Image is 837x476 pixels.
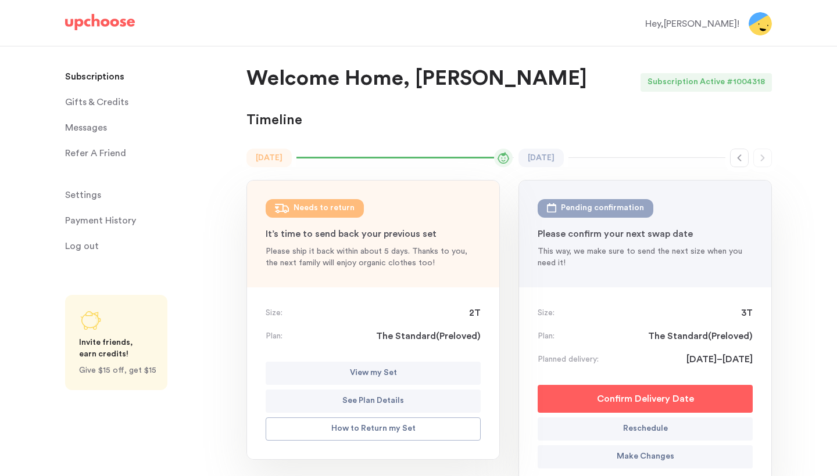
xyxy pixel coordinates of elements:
a: Payment History [65,209,233,232]
p: Size: [266,307,282,319]
button: Confirm Delivery Date [538,385,753,413]
span: Gifts & Credits [65,91,128,114]
time: [DATE] [518,149,564,167]
div: Pending confirmation [561,201,644,215]
p: Payment History [65,209,136,232]
p: How to Return my Set [331,422,416,436]
a: Log out [65,235,233,258]
a: Subscriptions [65,65,233,88]
span: The Standard ( Preloved ) [376,329,481,343]
div: Subscription Active [641,73,727,92]
div: Needs to return [294,201,355,215]
p: Please ship it back within about 5 days. Thanks to you, the next family will enjoy organic clothe... [266,246,481,269]
p: It’s time to send back your previous set [266,227,481,241]
a: Settings [65,183,233,207]
a: Refer A Friend [65,142,233,165]
button: See Plan Details [266,390,481,413]
span: Messages [65,116,107,139]
p: Planned delivery: [538,354,599,365]
p: Plan: [538,330,555,342]
a: Messages [65,116,233,139]
a: UpChoose [65,14,135,35]
div: Hey, [PERSON_NAME] ! [645,17,739,31]
p: Welcome Home, [PERSON_NAME] [246,65,587,93]
p: View my Set [350,366,397,380]
img: UpChoose [65,14,135,30]
span: 3T [741,306,753,320]
button: Reschedule [538,417,753,441]
span: The Standard ( Preloved ) [648,329,753,343]
p: Timeline [246,111,302,130]
span: 2T [469,306,481,320]
p: Please confirm your next swap date [538,227,753,241]
p: Subscriptions [65,65,124,88]
span: Settings [65,183,101,207]
p: Refer A Friend [65,142,126,165]
p: Confirm Delivery Date [597,392,694,406]
p: See Plan Details [342,394,404,408]
button: View my Set [266,362,481,385]
span: [DATE]–[DATE] [686,352,753,366]
p: Make Changes [617,450,674,464]
p: This way, we make sure to send the next size when you need it! [538,246,753,269]
button: Make Changes [538,445,753,468]
a: Share UpChoose [65,295,167,390]
a: Gifts & Credits [65,91,233,114]
button: How to Return my Set [266,417,481,441]
p: Reschedule [623,422,668,436]
p: Plan: [266,330,282,342]
time: [DATE] [246,149,292,167]
span: Log out [65,235,99,258]
div: # 1004318 [727,73,772,92]
p: Size: [538,307,555,319]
